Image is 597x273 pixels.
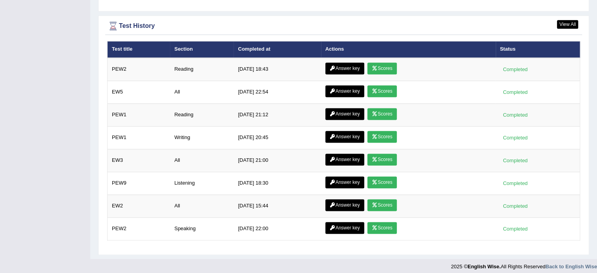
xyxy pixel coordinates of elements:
a: View All [557,20,578,29]
td: [DATE] 18:43 [234,58,321,81]
td: PEW2 [108,58,170,81]
th: Test title [108,41,170,58]
div: 2025 © All Rights Reserved [451,259,597,270]
td: [DATE] 15:44 [234,194,321,217]
a: Answer key [325,199,364,211]
td: Writing [170,126,234,149]
td: All [170,194,234,217]
a: Answer key [325,131,364,143]
a: Scores [367,108,396,120]
td: [DATE] 18:30 [234,172,321,194]
td: PEW2 [108,217,170,240]
td: EW3 [108,149,170,172]
div: Test History [107,20,580,32]
th: Status [496,41,580,58]
td: [DATE] 21:12 [234,103,321,126]
a: Scores [367,85,396,97]
td: Speaking [170,217,234,240]
td: [DATE] 22:54 [234,81,321,103]
strong: English Wise. [467,264,500,269]
div: Completed [500,156,531,165]
td: PEW9 [108,172,170,194]
a: Scores [367,222,396,234]
td: All [170,149,234,172]
td: [DATE] 22:00 [234,217,321,240]
td: EW2 [108,194,170,217]
th: Completed at [234,41,321,58]
td: [DATE] 21:00 [234,149,321,172]
a: Answer key [325,108,364,120]
a: Answer key [325,154,364,165]
td: Listening [170,172,234,194]
td: PEW1 [108,103,170,126]
a: Scores [367,131,396,143]
a: Answer key [325,222,364,234]
a: Scores [367,176,396,188]
th: Section [170,41,234,58]
a: Answer key [325,176,364,188]
div: Completed [500,225,531,233]
div: Completed [500,88,531,96]
div: Completed [500,134,531,142]
td: All [170,81,234,103]
th: Actions [321,41,496,58]
td: Reading [170,58,234,81]
td: EW5 [108,81,170,103]
a: Answer key [325,85,364,97]
a: Scores [367,62,396,74]
td: [DATE] 20:45 [234,126,321,149]
div: Completed [500,111,531,119]
td: Reading [170,103,234,126]
a: Back to English Wise [546,264,597,269]
a: Answer key [325,62,364,74]
div: Completed [500,202,531,210]
div: Completed [500,179,531,187]
td: PEW1 [108,126,170,149]
a: Scores [367,154,396,165]
a: Scores [367,199,396,211]
div: Completed [500,65,531,73]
